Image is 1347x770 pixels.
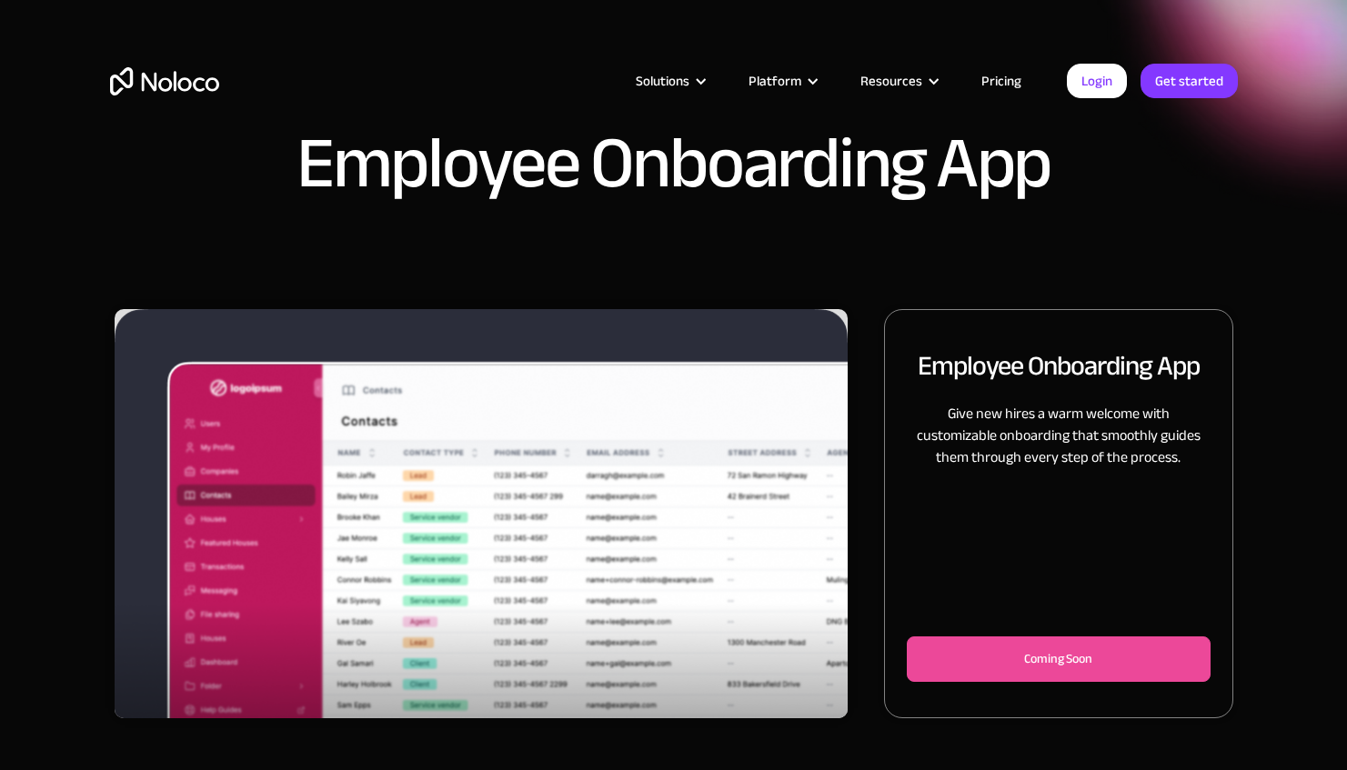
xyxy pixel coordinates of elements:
[726,69,838,93] div: Platform
[613,69,726,93] div: Solutions
[959,69,1044,93] a: Pricing
[636,69,689,93] div: Solutions
[918,346,1200,385] h2: Employee Onboarding App
[1067,64,1127,98] a: Login
[110,67,219,95] a: home
[860,69,922,93] div: Resources
[749,69,801,93] div: Platform
[838,69,959,93] div: Resources
[937,648,1180,670] div: Coming Soon
[115,309,849,718] div: 1 of 3
[115,309,849,718] div: carousel
[297,127,1050,200] h1: Employee Onboarding App
[1141,64,1238,98] a: Get started
[907,403,1210,468] p: Give new hires a warm welcome with customizable onboarding that smoothly guides them through ever...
